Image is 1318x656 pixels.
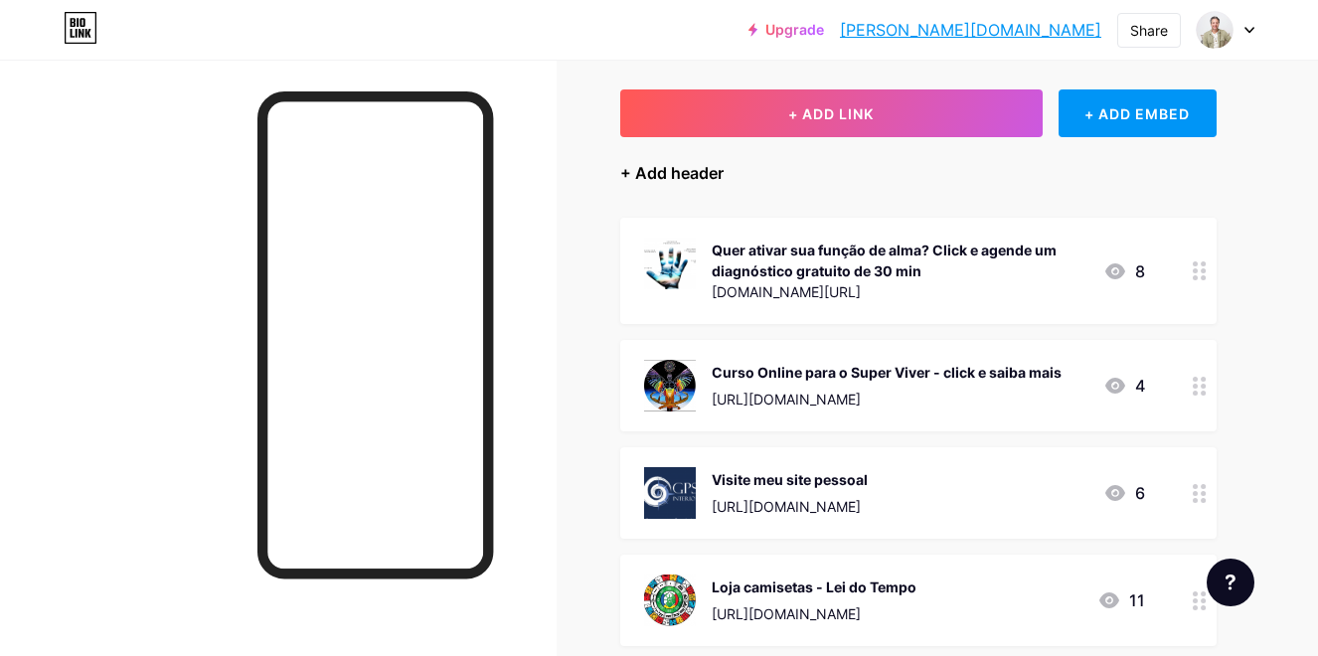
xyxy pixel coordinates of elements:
img: Quer ativar sua função de alma? Click e agende um diagnóstico gratuito de 30 min [644,238,696,289]
button: + ADD LINK [620,89,1043,137]
a: Upgrade [748,22,824,38]
div: + Add header [620,161,724,185]
div: + ADD EMBED [1059,89,1217,137]
div: [URL][DOMAIN_NAME] [712,389,1062,410]
div: 6 [1103,481,1145,505]
div: 4 [1103,374,1145,398]
div: [URL][DOMAIN_NAME] [712,496,868,517]
div: Curso Online para o Super Viver - click e saiba mais [712,362,1062,383]
div: [DOMAIN_NAME][URL] [712,281,1087,302]
div: Quer ativar sua função de alma? Click e agende um diagnóstico gratuito de 30 min [712,240,1087,281]
div: 8 [1103,259,1145,283]
div: Share [1130,20,1168,41]
img: Ricardo Zovaro [1196,11,1234,49]
img: Curso Online para o Super Viver - click e saiba mais [644,360,696,411]
a: [PERSON_NAME][DOMAIN_NAME] [840,18,1101,42]
div: Visite meu site pessoal [712,469,868,490]
div: 11 [1097,588,1145,612]
img: Visite meu site pessoal [644,467,696,519]
div: [URL][DOMAIN_NAME] [712,603,916,624]
span: + ADD LINK [788,105,874,122]
img: Loja camisetas - Lei do Tempo [644,574,696,626]
div: Loja camisetas - Lei do Tempo [712,576,916,597]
